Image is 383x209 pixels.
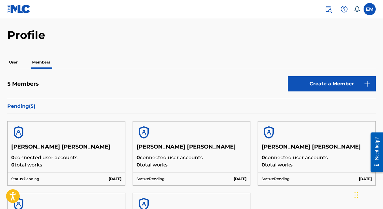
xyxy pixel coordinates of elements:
h5: [PERSON_NAME] [PERSON_NAME] [11,143,121,154]
a: Create a Member [288,76,376,91]
img: search [325,5,332,13]
p: total works [137,161,247,169]
p: Status: Pending [137,176,164,182]
span: 0 [137,155,140,160]
p: connected user accounts [11,154,121,161]
a: Public Search [322,3,334,15]
p: Status: Pending [262,176,290,182]
span: 0 [11,155,15,160]
span: 0 [137,162,140,168]
p: [DATE] [109,176,121,182]
h5: [PERSON_NAME] [PERSON_NAME] [137,143,247,154]
span: 0 [11,162,15,168]
p: connected user accounts [137,154,247,161]
p: Members [30,56,52,69]
p: total works [262,161,372,169]
p: Pending ( 5 ) [7,103,376,110]
div: Notifications [354,6,360,12]
p: User [7,56,19,69]
img: 9d2ae6d4665cec9f34b9.svg [364,80,371,87]
h2: Profile [7,28,376,42]
p: [DATE] [359,176,372,182]
img: account [262,125,276,140]
div: Help [338,3,350,15]
h5: [PERSON_NAME] [PERSON_NAME] [262,143,372,154]
p: total works [11,161,121,169]
img: account [137,125,151,140]
div: User Menu [364,3,376,15]
p: connected user accounts [262,154,372,161]
p: Status: Pending [11,176,39,182]
iframe: Chat Widget [353,180,383,209]
p: [DATE] [234,176,246,182]
img: account [11,125,26,140]
iframe: Resource Center [366,128,383,177]
img: help [341,5,348,13]
img: MLC Logo [7,5,31,13]
span: 0 [262,162,265,168]
h5: 5 Members [7,81,39,87]
span: 0 [262,155,265,160]
div: Drag [354,186,358,204]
